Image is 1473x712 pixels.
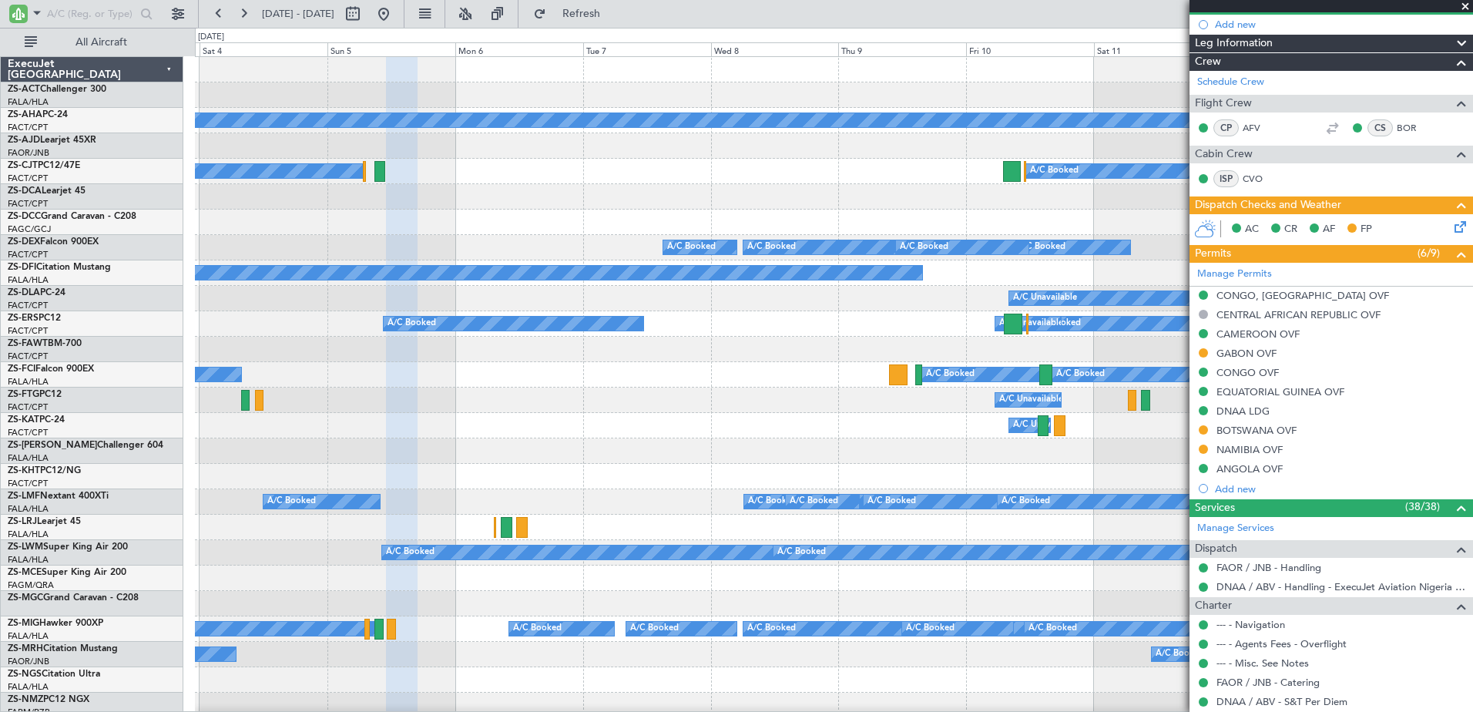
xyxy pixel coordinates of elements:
a: ZS-ACTChallenger 300 [8,85,106,94]
div: A/C Booked [900,236,948,259]
div: Sat 4 [200,42,327,56]
span: ZS-FTG [8,390,39,399]
div: A/C Booked [1156,643,1204,666]
div: CENTRAL AFRICAN REPUBLIC OVF [1216,308,1381,321]
a: FACT/CPT [8,351,48,362]
span: ZS-NMZ [8,695,43,704]
div: A/C Unavailable [999,388,1063,411]
span: ZS-[PERSON_NAME] [8,441,97,450]
span: ZS-AJD [8,136,40,145]
span: ZS-DEX [8,237,40,247]
button: Refresh [526,2,619,26]
div: A/C Booked [790,490,838,513]
span: ZS-MRH [8,644,43,653]
span: AC [1245,222,1259,237]
a: FACT/CPT [8,122,48,133]
div: Wed 8 [711,42,839,56]
a: FAOR / JNB - Catering [1216,676,1320,689]
div: Thu 9 [838,42,966,56]
a: FAOR / JNB - Handling [1216,561,1321,574]
span: ZS-FAW [8,339,42,348]
a: FACT/CPT [8,173,48,184]
a: FAOR/JNB [8,147,49,159]
div: A/C Booked [1056,363,1105,386]
a: FALA/HLA [8,274,49,286]
a: --- - Navigation [1216,618,1285,631]
div: EQUATORIAL GUINEA OVF [1216,385,1344,398]
a: FACT/CPT [8,325,48,337]
div: [DATE] [198,31,224,44]
a: Manage Permits [1197,267,1272,282]
div: A/C Booked [630,617,679,640]
a: ZS-LRJLearjet 45 [8,517,81,526]
div: BOTSWANA OVF [1216,424,1297,437]
div: A/C Unavailable [999,312,1063,335]
a: ZS-ERSPC12 [8,314,61,323]
div: A/C Booked [388,312,436,335]
div: NAMIBIA OVF [1216,443,1283,456]
div: Sun 5 [327,42,455,56]
a: ZS-LMFNextant 400XTi [8,492,109,501]
a: FALA/HLA [8,630,49,642]
span: ZS-MIG [8,619,39,628]
div: A/C Booked [747,236,796,259]
a: FALA/HLA [8,529,49,540]
a: ZS-DLAPC-24 [8,288,65,297]
a: FACT/CPT [8,427,48,438]
a: ZS-DCALearjet 45 [8,186,86,196]
span: Flight Crew [1195,95,1252,113]
a: ZS-LWMSuper King Air 200 [8,542,128,552]
span: All Aircraft [40,37,163,48]
span: CR [1284,222,1297,237]
button: All Aircraft [17,30,167,55]
a: ZS-AJDLearjet 45XR [8,136,96,145]
div: Mon 6 [455,42,583,56]
div: A/C Booked [1017,236,1065,259]
span: Dispatch [1195,540,1237,558]
a: FAOR/JNB [8,656,49,667]
div: A/C Booked [513,617,562,640]
span: (38/38) [1405,499,1440,515]
div: A/C Booked [386,541,435,564]
div: Tue 7 [583,42,711,56]
a: ZS-DEXFalcon 900EX [8,237,99,247]
div: A/C Booked [1030,160,1079,183]
a: FALA/HLA [8,503,49,515]
span: ZS-NGS [8,670,42,679]
a: ZS-NMZPC12 NGX [8,695,89,704]
a: ZS-MRHCitation Mustang [8,644,118,653]
span: ZS-FCI [8,364,35,374]
a: FAGC/GCJ [8,223,51,235]
div: ANGOLA OVF [1216,462,1283,475]
span: ZS-DFI [8,263,36,272]
a: AFV [1243,121,1277,135]
div: A/C Booked [906,617,955,640]
a: ZS-FCIFalcon 900EX [8,364,94,374]
span: ZS-CJT [8,161,38,170]
span: AF [1323,222,1335,237]
span: ZS-DLA [8,288,40,297]
a: ZS-DFICitation Mustang [8,263,111,272]
a: FALA/HLA [8,96,49,108]
span: ZS-MGC [8,593,43,603]
a: ZS-FAWTBM-700 [8,339,82,348]
div: Sat 11 [1094,42,1222,56]
div: A/C Unavailable [1013,414,1077,437]
a: FACT/CPT [8,249,48,260]
a: FACT/CPT [8,478,48,489]
a: ZS-MGCGrand Caravan - C208 [8,593,139,603]
a: ZS-KATPC-24 [8,415,65,425]
a: ZS-KHTPC12/NG [8,466,81,475]
div: Fri 10 [966,42,1094,56]
span: ZS-KAT [8,415,39,425]
a: ZS-MIGHawker 900XP [8,619,103,628]
div: Add new [1215,482,1465,495]
a: BOR [1397,121,1431,135]
div: A/C Booked [777,541,826,564]
div: A/C Unavailable [1013,287,1077,310]
span: Cabin Crew [1195,146,1253,163]
span: Dispatch Checks and Weather [1195,196,1341,214]
a: FACT/CPT [8,401,48,413]
div: A/C Booked [867,490,916,513]
span: [DATE] - [DATE] [262,7,334,21]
